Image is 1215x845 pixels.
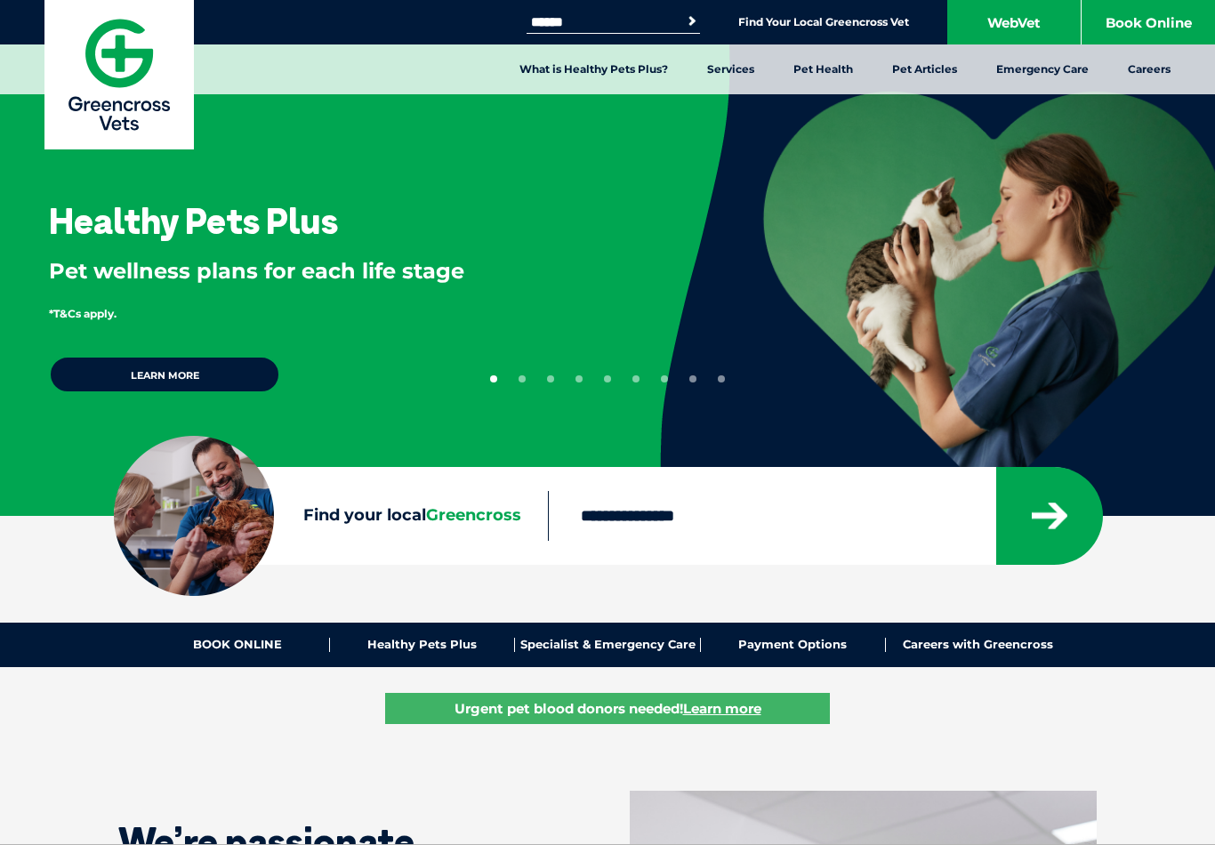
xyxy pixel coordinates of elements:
a: What is Healthy Pets Plus? [500,44,688,94]
a: Urgent pet blood donors needed!Learn more [385,693,830,724]
button: 5 of 9 [604,375,611,382]
label: Find your local [114,503,548,529]
button: 9 of 9 [718,375,725,382]
u: Learn more [683,700,761,717]
button: 2 of 9 [519,375,526,382]
a: Emergency Care [977,44,1108,94]
a: Find Your Local Greencross Vet [738,15,909,29]
a: Pet Health [774,44,873,94]
a: Healthy Pets Plus [330,638,515,652]
span: Greencross [426,505,521,525]
a: Specialist & Emergency Care [515,638,700,652]
button: 1 of 9 [490,375,497,382]
a: BOOK ONLINE [145,638,330,652]
p: Pet wellness plans for each life stage [49,256,602,286]
span: *T&Cs apply. [49,307,117,320]
button: Search [683,12,701,30]
a: Services [688,44,774,94]
a: Pet Articles [873,44,977,94]
button: 8 of 9 [689,375,696,382]
a: Payment Options [701,638,886,652]
a: Careers with Greencross [886,638,1070,652]
button: 6 of 9 [632,375,640,382]
a: Careers [1108,44,1190,94]
button: 7 of 9 [661,375,668,382]
button: 3 of 9 [547,375,554,382]
button: 4 of 9 [575,375,583,382]
a: Learn more [49,356,280,393]
h3: Healthy Pets Plus [49,203,338,238]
